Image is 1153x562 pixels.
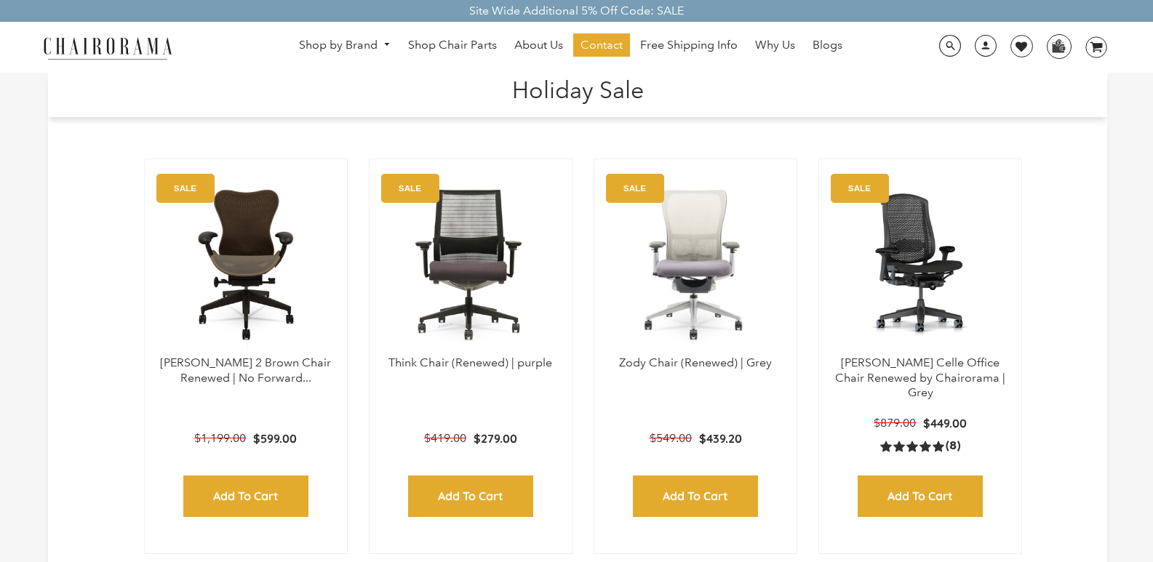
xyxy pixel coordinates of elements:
a: Zody Chair (Renewed) | Grey [619,356,772,369]
a: Think Chair (Renewed) | purple - chairorama Think Chair (Renewed) | purple - chairorama [384,174,557,356]
input: Add to Cart [408,475,533,517]
a: Free Shipping Info [633,33,745,57]
img: Think Chair (Renewed) | purple - chairorama [384,174,557,356]
input: Add to Cart [633,475,758,517]
img: chairorama [35,35,180,60]
a: Blogs [805,33,850,57]
a: Contact [573,33,630,57]
span: (8) [946,438,960,454]
a: [PERSON_NAME] 2 Brown Chair Renewed | No Forward... [160,356,331,385]
span: About Us [514,38,563,53]
text: SALE [848,183,871,193]
a: Why Us [748,33,802,57]
span: Shop Chair Parts [408,38,497,53]
text: SALE [623,183,646,193]
span: Why Us [755,38,795,53]
h1: Holiday Sale [63,73,1092,104]
a: Herman Miller Celle Office Chair Renewed by Chairorama | Grey - chairorama Herman Miller Celle Of... [834,174,1007,356]
img: Zody Chair (Renewed) | Grey - chairorama [609,174,782,356]
a: Shop Chair Parts [401,33,504,57]
span: $1,199.00 [194,431,246,445]
a: [PERSON_NAME] Celle Office Chair Renewed by Chairorama | Grey [835,356,1005,400]
span: $419.00 [424,431,466,445]
span: Blogs [813,38,842,53]
span: $549.00 [650,431,692,445]
span: Free Shipping Info [640,38,738,53]
a: Shop by Brand [292,34,398,57]
span: Contact [581,38,623,53]
a: About Us [507,33,570,57]
a: 5.0 rating (8 votes) [880,438,960,454]
span: $599.00 [253,431,297,446]
img: Herman Miller Celle Office Chair Renewed by Chairorama | Grey - chairorama [834,174,1007,356]
nav: DesktopNavigation [242,33,900,60]
input: Add to Cart [183,475,308,517]
text: SALE [173,183,196,193]
a: Herman Miller Mirra 2 Brown Chair Renewed | No Forward Tilt | - chairorama Herman Miller Mirra 2 ... [159,174,332,356]
span: $449.00 [923,416,967,430]
a: Think Chair (Renewed) | purple [388,356,552,369]
span: $879.00 [874,416,916,430]
input: Add to Cart [858,475,983,517]
span: $279.00 [474,431,517,446]
span: $439.20 [699,431,742,446]
text: SALE [399,183,421,193]
img: WhatsApp_Image_2024-07-12_at_16.23.01.webp [1048,35,1070,57]
img: Herman Miller Mirra 2 Brown Chair Renewed | No Forward Tilt | - chairorama [159,174,332,356]
a: Zody Chair (Renewed) | Grey - chairorama Zody Chair (Renewed) | Grey - chairorama [609,174,782,356]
